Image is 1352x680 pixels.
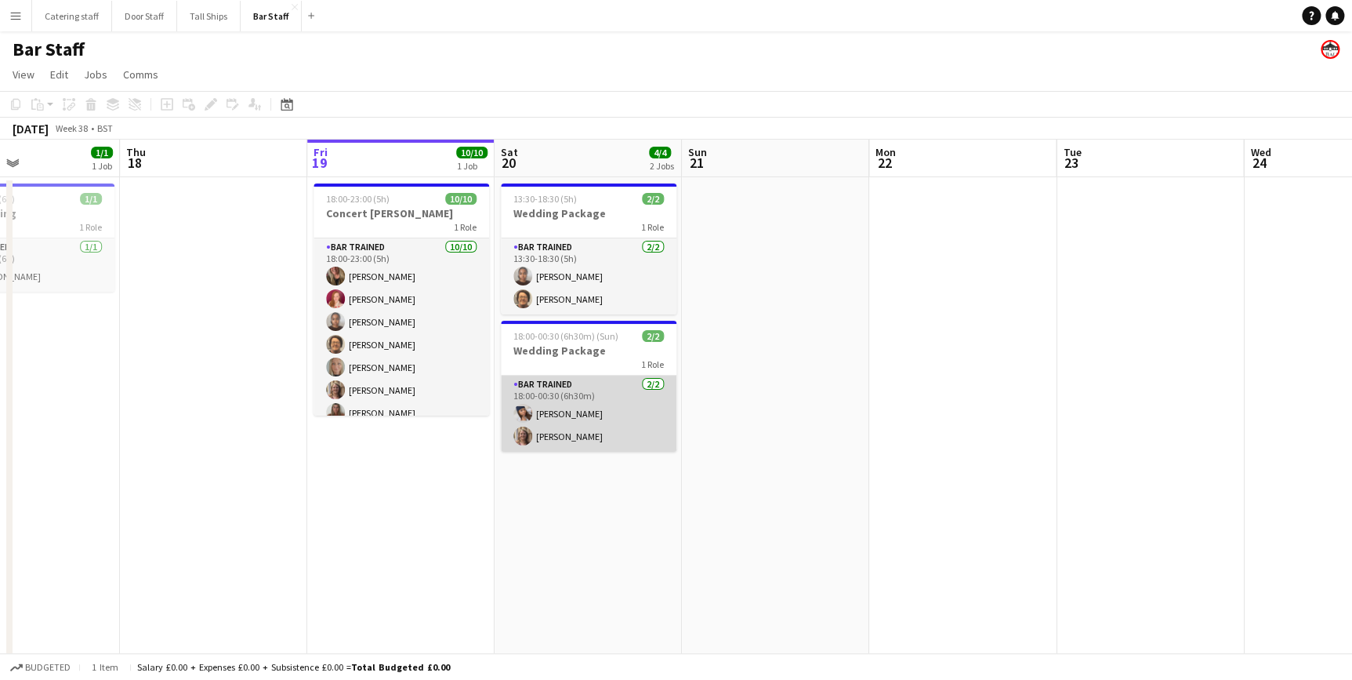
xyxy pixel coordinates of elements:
[6,64,41,85] a: View
[498,154,518,172] span: 20
[241,1,302,31] button: Bar Staff
[642,193,664,205] span: 2/2
[641,221,664,233] span: 1 Role
[97,122,113,134] div: BST
[1063,145,1081,159] span: Tue
[314,145,328,159] span: Fri
[84,67,107,82] span: Jobs
[177,1,241,31] button: Tall Ships
[314,206,489,220] h3: Concert [PERSON_NAME]
[501,344,676,358] h3: Wedding Package
[513,193,577,205] span: 13:30-18:30 (5h)
[78,64,114,85] a: Jobs
[351,661,450,673] span: Total Budgeted £0.00
[112,1,177,31] button: Door Staff
[137,661,450,673] div: Salary £0.00 + Expenses £0.00 + Subsistence £0.00 =
[126,145,146,159] span: Thu
[445,193,477,205] span: 10/10
[688,145,707,159] span: Sun
[8,659,73,676] button: Budgeted
[501,238,676,315] app-card-role: Bar trained2/213:30-18:30 (5h)[PERSON_NAME][PERSON_NAME]
[32,1,112,31] button: Catering staff
[501,145,518,159] span: Sat
[513,330,618,342] span: 18:00-00:30 (6h30m) (Sun)
[80,193,102,205] span: 1/1
[86,661,124,673] span: 1 item
[456,147,488,158] span: 10/10
[1248,154,1270,172] span: 24
[13,67,34,82] span: View
[686,154,707,172] span: 21
[501,184,676,315] app-job-card: 13:30-18:30 (5h)2/2Wedding Package1 RoleBar trained2/213:30-18:30 (5h)[PERSON_NAME][PERSON_NAME]
[873,154,896,172] span: 22
[642,330,664,342] span: 2/2
[124,154,146,172] span: 18
[454,221,477,233] span: 1 Role
[875,145,896,159] span: Mon
[13,38,85,61] h1: Bar Staff
[25,662,71,673] span: Budgeted
[501,321,676,452] app-job-card: 18:00-00:30 (6h30m) (Sun)2/2Wedding Package1 RoleBar trained2/218:00-00:30 (6h30m)[PERSON_NAME][P...
[1250,145,1270,159] span: Wed
[311,154,328,172] span: 19
[1321,40,1339,59] app-user-avatar: Beach Ballroom
[650,160,674,172] div: 2 Jobs
[92,160,112,172] div: 1 Job
[44,64,74,85] a: Edit
[314,238,489,496] app-card-role: Bar trained10/1018:00-23:00 (5h)[PERSON_NAME][PERSON_NAME][PERSON_NAME][PERSON_NAME][PERSON_NAME]...
[13,121,49,136] div: [DATE]
[314,184,489,416] app-job-card: 18:00-23:00 (5h)10/10Concert [PERSON_NAME]1 RoleBar trained10/1018:00-23:00 (5h)[PERSON_NAME][PER...
[649,147,671,158] span: 4/4
[641,358,664,370] span: 1 Role
[501,376,676,452] app-card-role: Bar trained2/218:00-00:30 (6h30m)[PERSON_NAME][PERSON_NAME]
[326,193,390,205] span: 18:00-23:00 (5h)
[457,160,487,172] div: 1 Job
[91,147,113,158] span: 1/1
[50,67,68,82] span: Edit
[52,122,91,134] span: Week 38
[117,64,165,85] a: Comms
[79,221,102,233] span: 1 Role
[501,206,676,220] h3: Wedding Package
[123,67,158,82] span: Comms
[1060,154,1081,172] span: 23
